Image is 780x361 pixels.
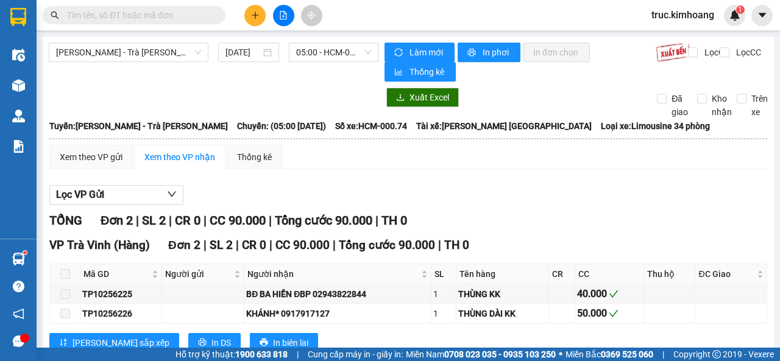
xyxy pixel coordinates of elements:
[444,349,556,359] strong: 0708 023 035 - 0935 103 250
[246,307,429,320] div: KHÁNH* 0917917127
[394,48,405,58] span: sync
[168,238,200,252] span: Đơn 2
[235,349,288,359] strong: 1900 633 818
[731,46,763,59] span: Lọc CC
[559,352,562,357] span: ⚪️
[736,5,745,14] sup: 1
[56,187,104,202] span: Lọc VP Gửi
[242,238,266,252] span: CR 0
[204,238,207,252] span: |
[49,121,228,131] b: Tuyến: [PERSON_NAME] - Trà [PERSON_NAME]
[275,213,372,228] span: Tổng cước 90.000
[144,150,215,164] div: Xem theo VP nhận
[13,335,24,347] span: message
[56,43,201,61] span: Hồ Chí Minh - Trà Vinh
[82,287,160,301] div: TP10256225
[738,5,742,14] span: 1
[375,213,378,228] span: |
[23,251,27,254] sup: 1
[136,213,139,228] span: |
[385,43,455,62] button: syncLàm mới
[335,119,407,133] span: Số xe: HCM-000.74
[49,185,183,205] button: Lọc VP Gửi
[13,308,24,320] span: notification
[49,333,179,352] button: sort-ascending[PERSON_NAME] sắp xếp
[575,264,644,284] th: CC
[210,213,266,228] span: CC 90.000
[247,267,419,281] span: Người nhận
[409,65,446,79] span: Thống kê
[394,68,405,77] span: bar-chart
[273,5,294,26] button: file-add
[198,338,207,348] span: printer
[12,79,25,92] img: warehouse-icon
[644,264,695,284] th: Thu hộ
[729,10,740,21] img: icon-new-feature
[409,91,449,104] span: Xuất Excel
[601,119,710,133] span: Loại xe: Limousine 34 phòng
[406,348,556,361] span: Miền Nam
[307,11,316,19] span: aim
[10,8,26,26] img: logo-vxr
[275,238,330,252] span: CC 90.000
[250,333,318,352] button: printerIn biên lai
[12,110,25,122] img: warehouse-icon
[260,338,268,348] span: printer
[165,267,232,281] span: Người gửi
[51,11,59,19] span: search
[438,238,441,252] span: |
[433,307,454,320] div: 1
[751,5,773,26] button: caret-down
[59,338,68,348] span: sort-ascending
[642,7,724,23] span: truc.kimhoang
[385,62,456,82] button: bar-chartThống kê
[80,304,162,323] td: TP10256226
[83,267,149,281] span: Mã GD
[757,10,768,21] span: caret-down
[416,119,592,133] span: Tài xế: [PERSON_NAME] [GEOGRAPHIC_DATA]
[601,349,653,359] strong: 0369 525 060
[609,309,619,318] span: check
[565,348,653,361] span: Miền Bắc
[712,350,721,359] span: copyright
[707,92,737,119] span: Kho nhận
[339,238,435,252] span: Tổng cước 90.000
[273,336,308,349] span: In biên lai
[12,253,25,265] img: warehouse-icon
[13,281,24,292] span: question-circle
[456,264,549,284] th: Tên hàng
[700,46,731,59] span: Lọc CR
[73,336,169,349] span: [PERSON_NAME] sắp xếp
[301,5,322,26] button: aim
[67,9,211,22] input: Tìm tên, số ĐT hoặc mã đơn
[609,289,619,299] span: check
[142,213,166,228] span: SL 2
[101,213,133,228] span: Đơn 2
[667,92,693,119] span: Đã giao
[188,333,241,352] button: printerIn DS
[396,93,405,103] span: download
[467,48,478,58] span: printer
[246,287,429,301] div: BĐ BA HIỀN ĐBP 02943822844
[251,11,260,19] span: plus
[211,336,231,349] span: In DS
[12,49,25,61] img: warehouse-icon
[167,189,177,199] span: down
[431,264,456,284] th: SL
[523,43,590,62] button: In đơn chọn
[175,348,288,361] span: Hỗ trợ kỹ thuật:
[381,213,407,228] span: TH 0
[204,213,207,228] span: |
[49,238,150,252] span: VP Trà Vinh (Hàng)
[746,92,773,119] span: Trên xe
[169,213,172,228] span: |
[80,284,162,304] td: TP10256225
[210,238,233,252] span: SL 2
[656,43,690,62] img: 9k=
[269,213,272,228] span: |
[225,46,261,59] input: 15/10/2025
[12,140,25,153] img: solution-icon
[175,213,200,228] span: CR 0
[237,119,326,133] span: Chuyến: (05:00 [DATE])
[333,238,336,252] span: |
